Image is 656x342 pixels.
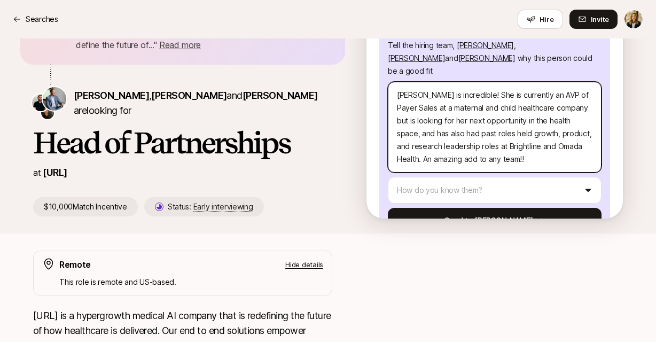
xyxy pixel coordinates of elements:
span: [PERSON_NAME] [243,90,318,101]
span: and [227,90,317,101]
p: Hide details [285,259,323,270]
p: Remote [59,258,91,271]
p: $10,000 Match Incentive [33,197,138,216]
button: Lauren Michaels [624,10,643,29]
button: Hire [518,10,563,29]
textarea: [PERSON_NAME] is incredible! She is currently an AVP of Payer Sales at a maternal and child healt... [388,82,602,173]
p: Status: [168,200,253,213]
p: Searches [26,13,58,26]
span: [PERSON_NAME] [458,53,516,63]
span: Hire [540,14,554,25]
span: and [445,53,516,63]
p: Tell the hiring team, why this person could be a good fit [388,39,602,77]
p: are looking for [74,88,332,118]
img: Taylor Berghane [43,87,66,111]
button: Invite [569,10,618,29]
span: Early interviewing [193,202,253,212]
span: [PERSON_NAME] [151,90,227,101]
span: [PERSON_NAME] [388,53,445,63]
span: [PERSON_NAME] [457,41,514,50]
span: Read more [159,40,201,50]
p: at [33,166,41,180]
span: [PERSON_NAME] [74,90,149,101]
a: [URL] [43,167,67,178]
span: , [149,90,227,101]
button: Send to [PERSON_NAME] [388,208,602,234]
img: Myles Elliott [41,106,54,119]
p: This role is remote and US-based. [59,276,323,289]
img: Lauren Michaels [624,10,643,28]
h1: Head of Partnerships [33,127,332,159]
span: Invite [591,14,609,25]
img: Michael Tannenbaum [32,94,49,111]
